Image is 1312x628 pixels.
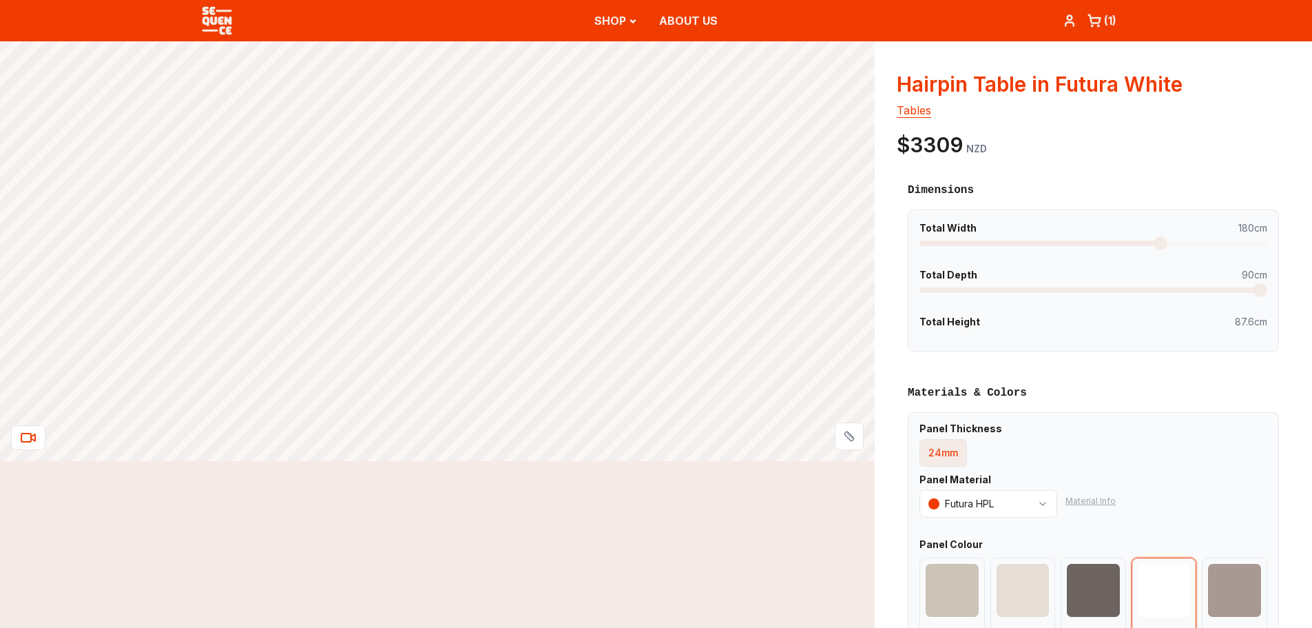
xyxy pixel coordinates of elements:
[897,132,964,157] div: $3309
[897,72,1290,97] h3: Hairpin Table in Futura White
[1104,12,1116,29] div: ( 1 )
[1242,268,1267,282] span: 90cm
[1235,315,1267,329] span: 87.6cm
[594,1,637,40] button: SHOP
[1238,221,1267,235] span: 180cm
[908,182,1279,199] h3: Dimensions
[928,446,958,460] div: 24mm
[908,385,1279,401] h3: Materials & Colors
[1065,496,1116,507] button: Material Info
[897,103,931,117] a: tables
[919,538,983,550] b: Panel Colour
[919,221,977,235] strong: Total Width
[919,423,1002,434] b: Panel Thickness
[919,315,980,329] strong: Total Height
[919,268,977,282] strong: Total Depth
[919,474,991,485] b: Panel Material
[966,142,987,156] div: NZD
[659,14,718,28] a: ABOUT US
